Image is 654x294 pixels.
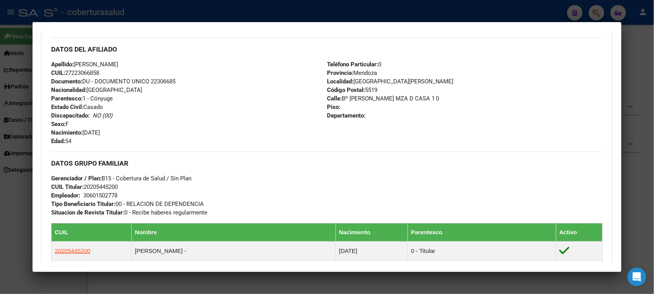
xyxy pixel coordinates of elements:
[51,175,191,182] span: B15 - Cobertura de Salud / Sin Plan
[51,86,142,93] span: [GEOGRAPHIC_DATA]
[327,61,378,68] strong: Teléfono Particular:
[51,78,82,85] strong: Documento:
[55,247,90,254] span: 20205445200
[556,223,603,242] th: Activo
[51,69,65,76] strong: CUIL:
[408,223,556,242] th: Parentesco
[51,104,103,111] span: Casado
[51,209,124,216] strong: Situacion de Revista Titular:
[327,78,353,85] strong: Localidad:
[408,242,556,261] td: 0 - Titular
[51,159,602,168] h3: DATOS GRUPO FAMILIAR
[336,261,408,280] td: [DATE]
[327,78,454,85] span: [GEOGRAPHIC_DATA][PERSON_NAME]
[51,175,102,182] strong: Gerenciador / Plan:
[51,95,113,102] span: 1 - Cónyuge
[51,138,71,145] span: 54
[51,183,84,190] strong: CUIL Titular:
[51,129,100,136] span: [DATE]
[327,95,342,102] strong: Calle:
[51,95,83,102] strong: Parentesco:
[327,61,381,68] span: 0
[51,201,204,208] span: 00 - RELACION DE DEPENDENCIA
[51,192,80,199] strong: Empleador:
[51,183,118,190] span: 20205445200
[327,86,377,93] span: 5519
[327,69,353,76] strong: Provincia:
[51,78,176,85] span: DU - DOCUMENTO UNICO 22306685
[51,61,74,68] strong: Apellido:
[408,261,556,280] td: 3 - Hijo < 21 años
[336,223,408,242] th: Nacimiento
[52,223,132,242] th: CUIL
[51,121,65,128] strong: Sexo:
[327,95,439,102] span: Bº [PERSON_NAME] MZA D CASA 1 0
[51,45,602,54] h3: DATOS DEL AFILIADO
[93,112,112,119] i: NO (00)
[51,129,83,136] strong: Nacimiento:
[327,104,340,111] strong: Piso:
[51,121,69,128] span: F
[327,69,377,76] span: Mendoza
[51,86,86,93] strong: Nacionalidad:
[132,223,336,242] th: Nombre
[51,138,65,145] strong: Edad:
[132,242,336,261] td: [PERSON_NAME] -
[51,209,207,216] span: 0 - Recibe haberes regularmente
[628,268,646,286] div: Open Intercom Messenger
[327,86,365,93] strong: Código Postal:
[51,104,83,111] strong: Estado Civil:
[51,201,115,208] strong: Tipo Beneficiario Titular:
[336,242,408,261] td: [DATE]
[51,61,118,68] span: [PERSON_NAME]
[132,261,336,280] td: [PERSON_NAME] [PERSON_NAME] -
[327,112,365,119] strong: Departamento:
[51,69,99,76] span: 27223066858
[83,191,117,200] div: 30601502778
[51,112,89,119] strong: Discapacitado:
